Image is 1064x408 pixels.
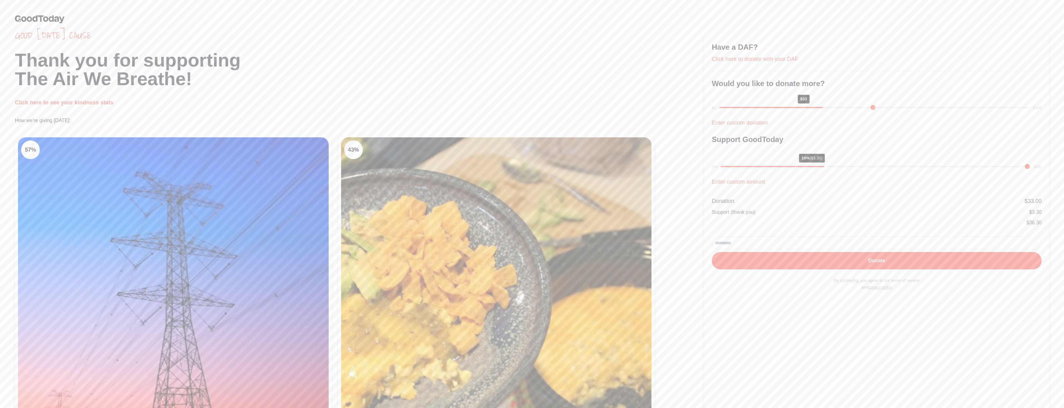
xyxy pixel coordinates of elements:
h1: Thank you for supporting The Air We Breathe! [15,51,704,88]
div: 0% [712,164,718,170]
a: Enter custom donation [712,120,768,126]
div: Donation [712,197,734,205]
a: Click here to see your kindness stats [15,99,113,106]
div: $ [1029,209,1042,216]
img: GoodToday [15,15,65,23]
h3: Support GoodToday [712,135,1042,144]
p: By continuing, you agree to our terms of service and [712,277,1042,291]
p: How we're giving [DATE]: [15,117,704,124]
a: Enter custom amount [712,179,765,185]
div: $33 [798,95,810,103]
span: 36.30 [1029,220,1042,225]
a: Click here to donate with your DAF [712,56,798,62]
div: $ [1026,219,1042,227]
h3: Have a DAF? [712,42,1042,52]
div: 57 % [21,140,40,159]
span: ($3.30) [810,156,822,160]
div: 10% [799,154,825,163]
div: 43 % [344,140,363,159]
a: privacy policy [868,285,892,290]
span: 33.00 [1028,198,1042,204]
div: Support (thank you) [712,209,756,216]
div: $1 [712,105,716,111]
div: $100 [1033,105,1042,111]
h3: Would you like to donate more? [712,79,1042,89]
div: $ [1025,197,1042,205]
span: 3.30 [1032,209,1042,215]
button: Donate [712,252,1042,269]
div: 30% [1034,164,1042,170]
span: Good [DATE] cause [15,30,704,41]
